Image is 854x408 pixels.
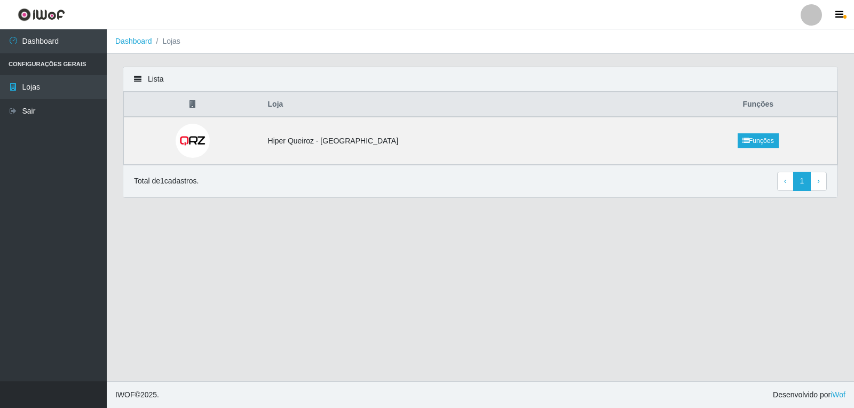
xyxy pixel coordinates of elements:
a: Next [810,172,827,191]
nav: breadcrumb [107,29,854,54]
a: Funções [738,133,779,148]
span: Desenvolvido por [773,389,845,401]
a: iWof [831,390,845,399]
img: CoreUI Logo [18,8,65,21]
a: Dashboard [115,37,152,45]
nav: pagination [777,172,827,191]
span: © 2025 . [115,389,159,401]
a: 1 [793,172,811,191]
span: ‹ [784,177,787,185]
span: › [817,177,820,185]
td: Hiper Queiroz - [GEOGRAPHIC_DATA] [262,117,679,165]
p: Total de 1 cadastros. [134,175,199,187]
img: Hiper Queiroz - Macau [176,124,210,158]
li: Lojas [152,36,180,47]
div: Lista [123,67,837,92]
th: Funções [679,92,837,117]
a: Previous [777,172,794,191]
span: IWOF [115,390,135,399]
th: Loja [262,92,679,117]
